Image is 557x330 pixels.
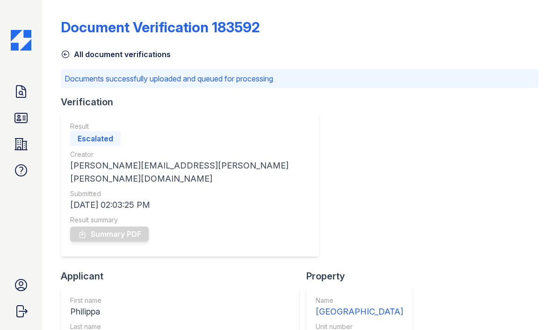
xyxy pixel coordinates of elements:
div: [DATE] 02:03:25 PM [70,198,310,212]
div: Philippa [70,305,289,318]
div: Creator [70,150,310,159]
div: [PERSON_NAME][EMAIL_ADDRESS][PERSON_NAME][PERSON_NAME][DOMAIN_NAME] [70,159,310,185]
div: Submitted [70,189,310,198]
div: Applicant [61,270,306,283]
div: First name [70,296,289,305]
p: Documents successfully uploaded and queued for processing [65,73,535,84]
div: Name [316,296,403,305]
a: All document verifications [61,49,171,60]
a: Name [GEOGRAPHIC_DATA] [316,296,403,318]
div: Result summary [70,215,310,225]
div: Verification [61,95,326,109]
img: CE_Icon_Blue-c292c112584629df590d857e76928e9f676e5b41ef8f769ba2f05ee15b207248.png [11,30,31,51]
div: [GEOGRAPHIC_DATA] [316,305,403,318]
div: Result [70,122,310,131]
div: Document Verification 183592 [61,19,260,36]
div: Escalated [70,131,121,146]
div: Property [306,270,420,283]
